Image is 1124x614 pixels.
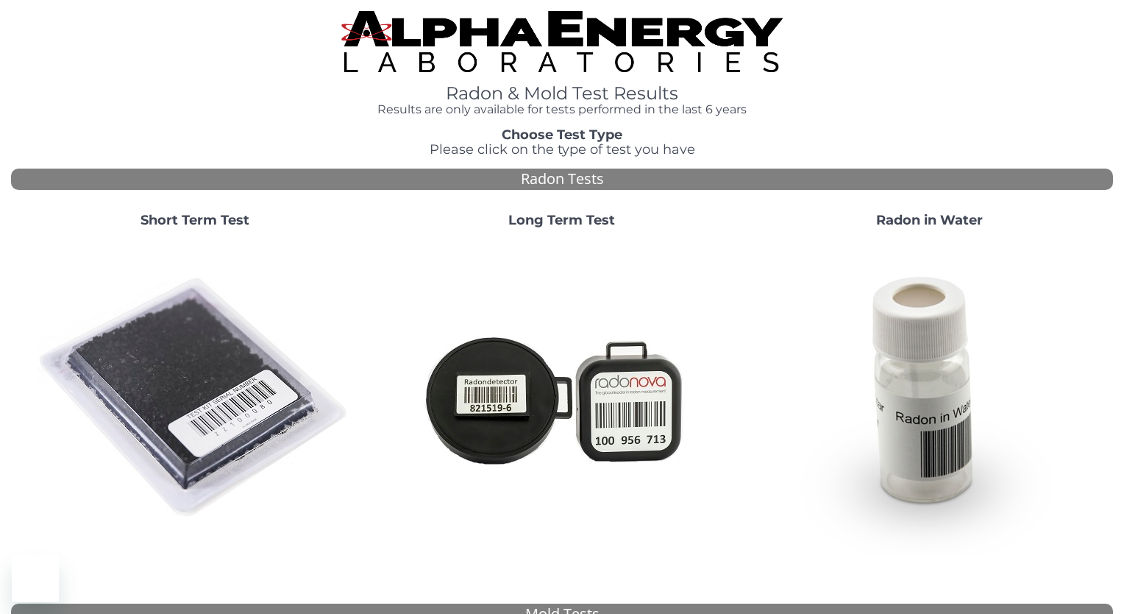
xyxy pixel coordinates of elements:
[508,212,615,228] strong: Long Term Test
[502,127,622,143] strong: Choose Test Type
[140,212,249,228] strong: Short Term Test
[341,11,782,72] img: TightCrop.jpg
[341,103,782,116] h4: Results are only available for tests performed in the last 6 years
[404,240,720,557] img: Radtrak2vsRadtrak3.jpg
[12,555,59,602] iframe: Button to launch messaging window
[771,240,1087,557] img: RadoninWater.jpg
[430,141,695,158] span: Please click on the type of test you have
[341,84,782,103] h1: Radon & Mold Test Results
[876,212,983,228] strong: Radon in Water
[11,169,1113,190] div: Radon Tests
[37,240,353,557] img: ShortTerm.jpg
